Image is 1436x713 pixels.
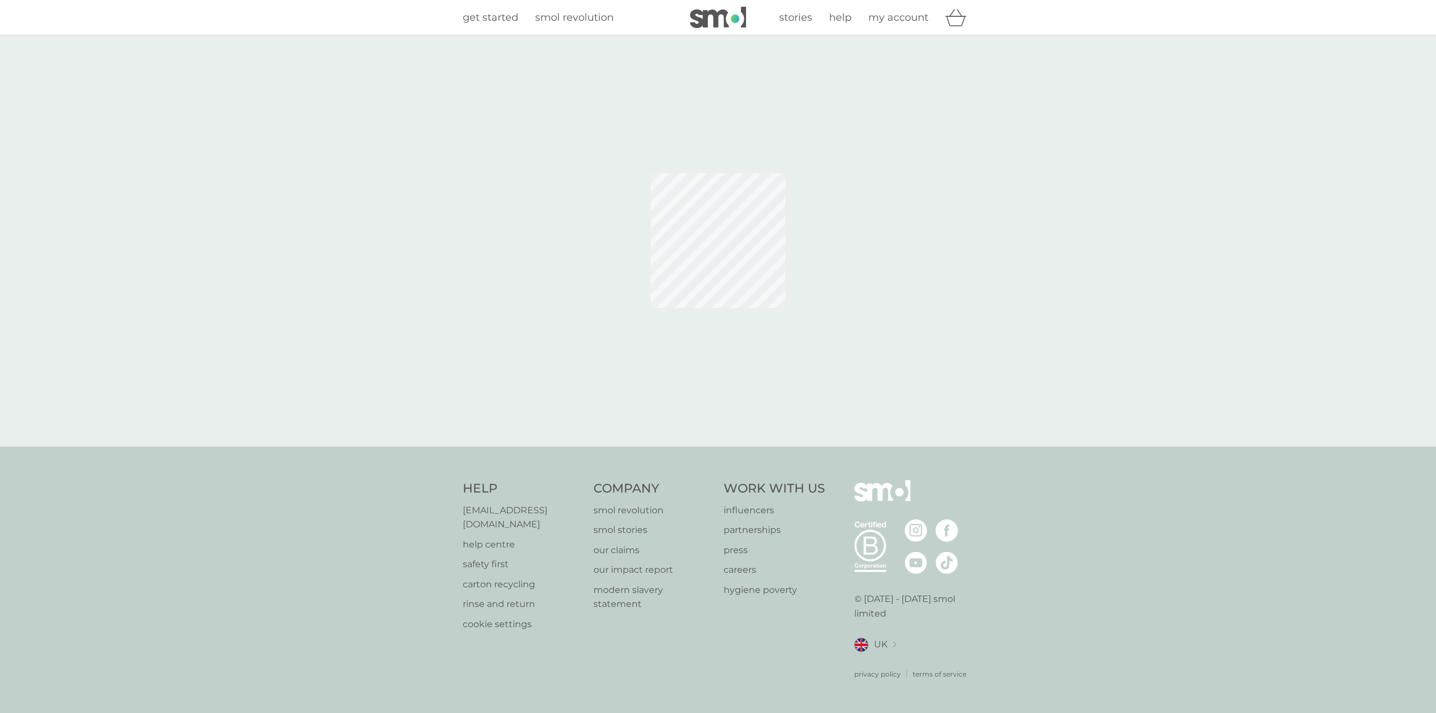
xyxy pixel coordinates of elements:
a: help [829,10,852,26]
img: visit the smol Instagram page [905,519,927,542]
a: our claims [593,543,713,558]
a: careers [724,563,825,577]
a: [EMAIL_ADDRESS][DOMAIN_NAME] [463,503,582,532]
img: smol [690,7,746,28]
a: cookie settings [463,617,582,632]
a: privacy policy [854,669,901,679]
a: safety first [463,557,582,572]
a: carton recycling [463,577,582,592]
a: my account [868,10,928,26]
a: partnerships [724,523,825,537]
p: © [DATE] - [DATE] smol limited [854,592,974,620]
a: help centre [463,537,582,552]
img: select a new location [893,642,896,648]
img: smol [854,480,910,518]
span: get started [463,11,518,24]
a: modern slavery statement [593,583,713,611]
a: influencers [724,503,825,518]
h4: Company [593,480,713,498]
a: smol revolution [593,503,713,518]
a: smol stories [593,523,713,537]
a: rinse and return [463,597,582,611]
a: stories [779,10,812,26]
h4: Help [463,480,582,498]
a: our impact report [593,563,713,577]
span: smol revolution [535,11,614,24]
span: UK [874,637,887,652]
a: terms of service [913,669,966,679]
img: UK flag [854,638,868,652]
a: hygiene poverty [724,583,825,597]
span: stories [779,11,812,24]
h4: Work With Us [724,480,825,498]
img: visit the smol Youtube page [905,551,927,574]
img: visit the smol Tiktok page [936,551,958,574]
div: basket [945,6,973,29]
span: my account [868,11,928,24]
a: get started [463,10,518,26]
img: visit the smol Facebook page [936,519,958,542]
a: press [724,543,825,558]
span: help [829,11,852,24]
a: smol revolution [535,10,614,26]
